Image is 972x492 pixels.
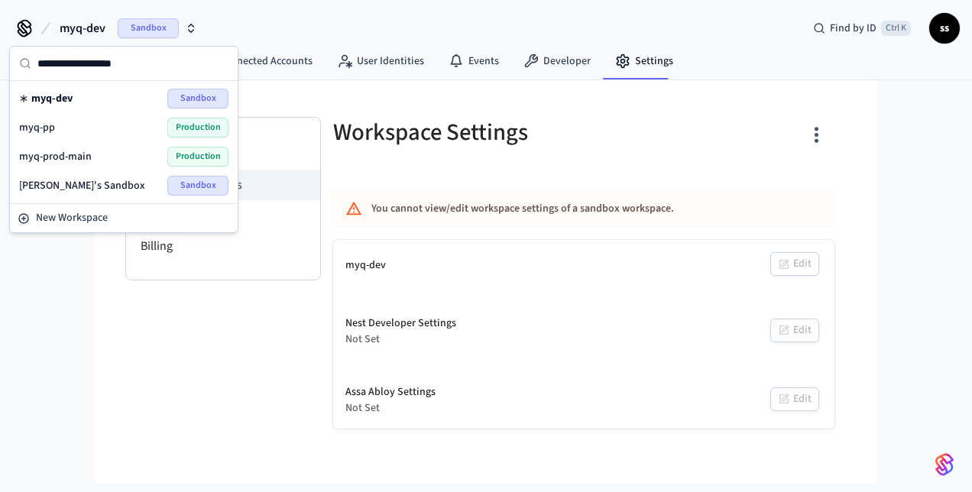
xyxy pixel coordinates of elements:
[118,18,179,38] span: Sandbox
[36,210,108,226] span: New Workspace
[931,15,958,42] span: ss
[345,316,456,332] div: Nest Developer Settings
[511,47,603,75] a: Developer
[19,178,145,193] span: [PERSON_NAME]'s Sandbox
[186,47,325,75] a: Connected Accounts
[19,120,55,135] span: myq-pp
[31,91,73,106] span: myq-dev
[603,47,685,75] a: Settings
[436,47,511,75] a: Events
[167,176,228,196] span: Sandbox
[325,47,436,75] a: User Identities
[11,206,236,231] button: New Workspace
[935,452,954,477] img: SeamLogoGradient.69752ec5.svg
[167,118,228,138] span: Production
[167,89,228,108] span: Sandbox
[830,21,876,36] span: Find by ID
[345,332,456,348] div: Not Set
[167,147,228,167] span: Production
[126,231,320,261] li: Billing
[345,384,436,400] div: Assa Abloy Settings
[333,117,575,148] h5: Workspace Settings
[881,21,911,36] span: Ctrl K
[345,400,436,416] div: Not Set
[801,15,923,42] div: Find by IDCtrl K
[929,13,960,44] button: ss
[345,257,386,274] div: myq-dev
[10,81,238,203] div: Suggestions
[19,149,92,164] span: myq-prod-main
[60,19,105,37] span: myq-dev
[371,195,753,223] div: You cannot view/edit workspace settings of a sandbox workspace.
